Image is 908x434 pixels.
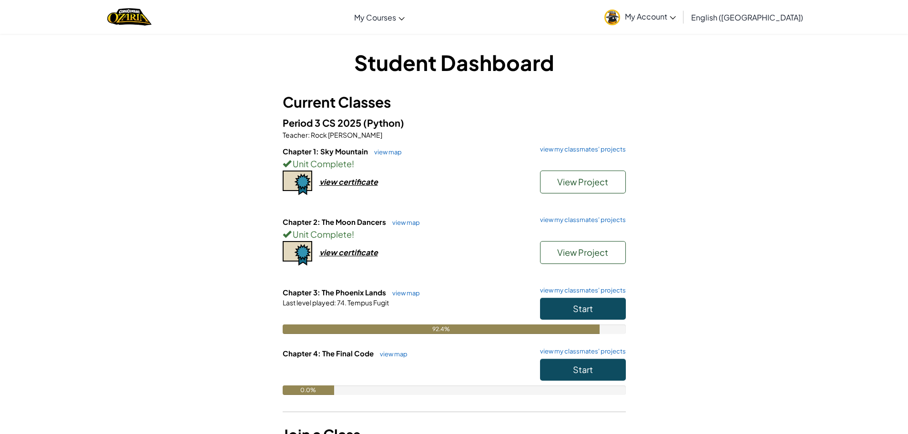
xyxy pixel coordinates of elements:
a: My Courses [349,4,409,30]
span: Tempus Fugit [347,298,389,307]
span: : [308,131,310,139]
a: view map [375,350,408,358]
span: Last level played [283,298,334,307]
span: View Project [557,247,608,258]
span: ! [352,158,354,169]
span: Chapter 4: The Final Code [283,349,375,358]
span: Start [573,364,593,375]
button: Start [540,359,626,381]
a: My Account [600,2,681,32]
a: view certificate [283,177,378,187]
a: view certificate [283,247,378,257]
a: view my classmates' projects [535,217,626,223]
h1: Student Dashboard [283,48,626,77]
a: view my classmates' projects [535,348,626,354]
img: avatar [604,10,620,25]
a: view map [369,148,402,156]
span: Chapter 3: The Phoenix Lands [283,288,388,297]
a: Ozaria by CodeCombat logo [107,7,152,27]
button: View Project [540,241,626,264]
span: Unit Complete [291,158,352,169]
span: Chapter 2: The Moon Dancers [283,217,388,226]
span: English ([GEOGRAPHIC_DATA]) [691,12,803,22]
div: view certificate [319,247,378,257]
span: 74. [336,298,347,307]
span: Start [573,303,593,314]
span: Chapter 1: Sky Mountain [283,147,369,156]
span: (Python) [363,117,404,129]
button: Start [540,298,626,320]
img: certificate-icon.png [283,241,312,266]
a: view my classmates' projects [535,287,626,293]
span: My Courses [354,12,396,22]
img: Home [107,7,152,27]
span: View Project [557,176,608,187]
span: : [334,298,336,307]
span: Unit Complete [291,229,352,240]
div: 0.0% [283,385,334,395]
span: ! [352,229,354,240]
a: view my classmates' projects [535,146,626,152]
a: view map [388,289,420,297]
img: certificate-icon.png [283,171,312,195]
span: Rock [PERSON_NAME] [310,131,382,139]
h3: Current Classes [283,91,626,113]
span: My Account [625,11,676,21]
div: 92.4% [283,324,600,334]
a: English ([GEOGRAPHIC_DATA]) [686,4,808,30]
button: View Project [540,171,626,193]
a: view map [388,219,420,226]
span: Period 3 CS 2025 [283,117,363,129]
div: view certificate [319,177,378,187]
span: Teacher [283,131,308,139]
